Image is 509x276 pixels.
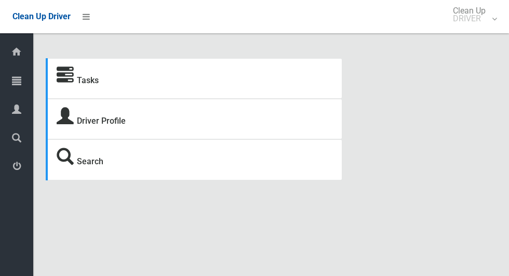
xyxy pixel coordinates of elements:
[453,15,486,22] small: DRIVER
[12,11,71,21] span: Clean Up Driver
[12,9,71,24] a: Clean Up Driver
[448,7,496,22] span: Clean Up
[77,156,103,166] a: Search
[77,75,99,85] a: Tasks
[77,116,126,126] a: Driver Profile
